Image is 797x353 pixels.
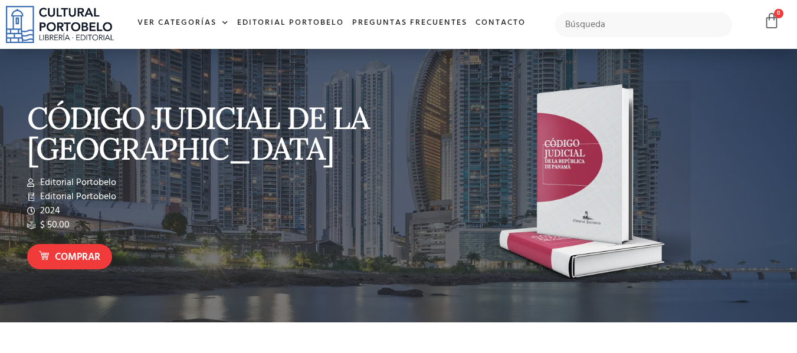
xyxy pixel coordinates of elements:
p: CÓDIGO JUDICIAL DE LA [GEOGRAPHIC_DATA] [27,103,393,164]
a: Ver Categorías [133,11,233,36]
span: $ 50.00 [37,218,70,232]
a: Contacto [471,11,530,36]
a: Editorial Portobelo [233,11,348,36]
input: Búsqueda [555,12,733,37]
span: 0 [774,9,783,18]
span: Editorial Portobelo [37,190,116,204]
span: Comprar [55,250,100,265]
a: Preguntas frecuentes [348,11,471,36]
a: Comprar [27,244,112,269]
span: Editorial Portobelo [37,176,116,190]
a: 0 [763,12,780,29]
span: 2024 [37,204,60,218]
